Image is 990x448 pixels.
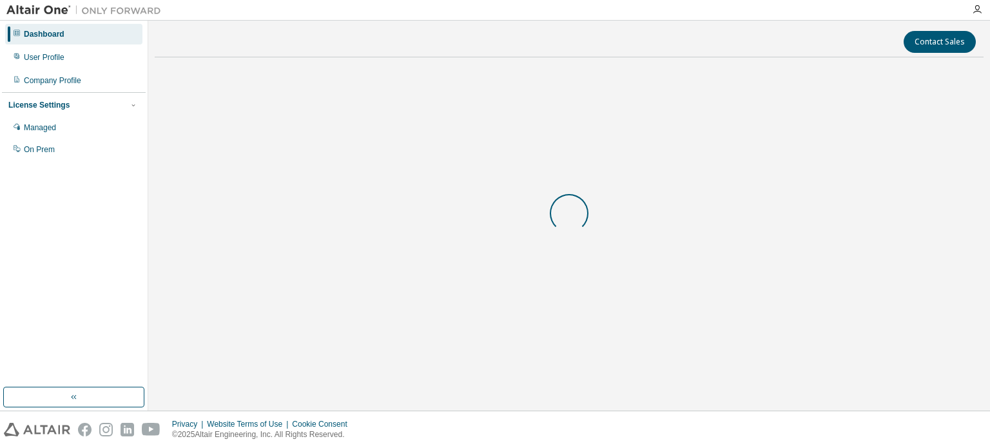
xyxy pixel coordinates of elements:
img: instagram.svg [99,423,113,436]
div: Company Profile [24,75,81,86]
img: youtube.svg [142,423,160,436]
button: Contact Sales [904,31,976,53]
div: Managed [24,122,56,133]
div: Website Terms of Use [207,419,292,429]
img: facebook.svg [78,423,92,436]
div: License Settings [8,100,70,110]
div: Privacy [172,419,207,429]
img: linkedin.svg [121,423,134,436]
p: © 2025 Altair Engineering, Inc. All Rights Reserved. [172,429,355,440]
img: altair_logo.svg [4,423,70,436]
div: On Prem [24,144,55,155]
div: Dashboard [24,29,64,39]
div: User Profile [24,52,64,63]
div: Cookie Consent [292,419,354,429]
img: Altair One [6,4,168,17]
